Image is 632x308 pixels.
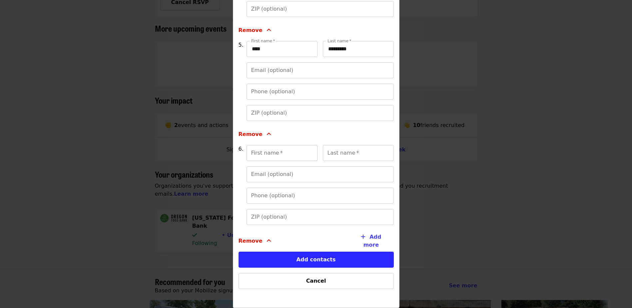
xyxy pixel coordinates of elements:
[239,22,271,38] button: Remove
[239,273,394,289] button: Cancel
[342,230,393,252] button: Add more
[363,234,381,248] span: Add more
[267,238,271,244] i: angle-up icon
[247,166,394,182] input: Email (optional)
[239,130,263,138] span: Remove
[239,42,244,48] span: 5.
[239,230,271,252] button: Remove
[267,27,271,33] i: angle-up icon
[247,84,394,100] input: Phone (optional)
[327,39,351,43] label: Last name
[323,41,394,57] input: Last name
[247,41,317,57] input: First name
[247,105,394,121] input: ZIP (optional)
[323,145,394,161] input: Last name
[239,146,244,152] span: 6.
[247,1,394,17] input: ZIP (optional)
[239,126,271,142] button: Remove
[361,234,365,240] i: plus icon
[247,209,394,225] input: ZIP (optional)
[247,145,317,161] input: First name
[251,39,275,43] label: First name
[239,237,263,245] span: Remove
[267,131,271,137] i: angle-up icon
[239,252,394,268] button: Add contacts
[239,26,263,34] span: Remove
[247,62,394,78] input: Email (optional)
[247,188,394,204] input: Phone (optional)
